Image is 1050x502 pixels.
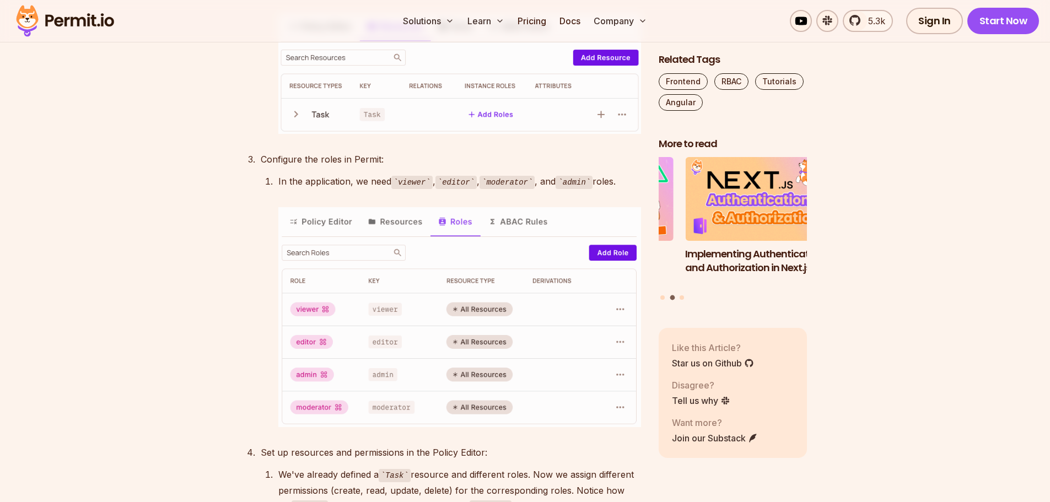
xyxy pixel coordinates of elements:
[556,176,593,189] code: admin
[755,73,804,90] a: Tutorials
[967,8,1040,34] a: Start Now
[672,431,758,445] a: Join our Substack
[660,295,665,300] button: Go to slide 1
[278,207,641,427] img: roles_angular.png
[589,10,651,32] button: Company
[513,10,551,32] a: Pricing
[659,94,703,111] a: Angular
[843,10,893,32] a: 5.3k
[906,8,963,34] a: Sign In
[714,73,749,90] a: RBAC
[435,176,477,189] code: editor
[659,53,807,67] h2: Related Tags
[672,416,758,429] p: Want more?
[399,10,459,32] button: Solutions
[463,10,509,32] button: Learn
[379,469,411,482] code: Task
[525,158,674,289] a: Implementing Multi-Tenant RBAC in Nuxt.jsImplementing Multi-Tenant RBAC in Nuxt.js
[685,247,834,275] h3: Implementing Authentication and Authorization in Next.js
[391,176,433,189] code: viewer
[659,158,807,302] div: Posts
[659,137,807,151] h2: More to read
[11,2,119,40] img: Permit logo
[261,445,641,460] div: Set up resources and permissions in the Policy Editor:
[278,174,641,190] div: In the application, we need , , , and roles.
[685,158,834,289] li: 2 of 3
[278,14,641,134] img: angular_resources.png
[525,247,674,275] h3: Implementing Multi-Tenant RBAC in Nuxt.js
[861,14,885,28] span: 5.3k
[480,176,535,189] code: moderator
[672,341,754,354] p: Like this Article?
[555,10,585,32] a: Docs
[672,357,754,370] a: Star us on Github
[670,295,675,300] button: Go to slide 2
[261,152,641,167] div: Configure the roles in Permit:
[680,295,684,300] button: Go to slide 3
[672,394,730,407] a: Tell us why
[672,379,730,392] p: Disagree?
[525,158,674,289] li: 1 of 3
[659,73,708,90] a: Frontend
[685,158,834,241] img: Implementing Authentication and Authorization in Next.js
